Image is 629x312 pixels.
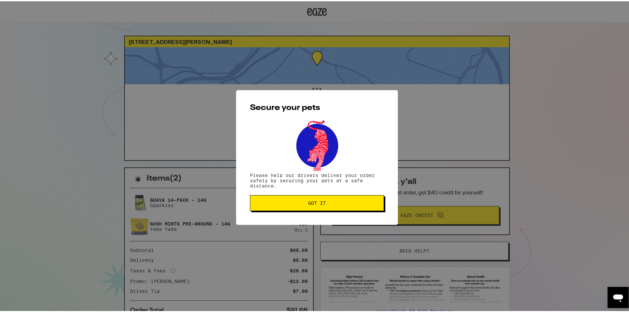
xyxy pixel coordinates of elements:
[250,103,384,111] h2: Secure your pets
[608,286,629,307] iframe: Button to launch messaging window
[250,194,384,210] button: Got it
[308,199,326,204] span: Got it
[290,117,344,171] img: pets
[250,171,384,187] p: Please help our drivers deliver your order safely by securing your pets at a safe distance.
